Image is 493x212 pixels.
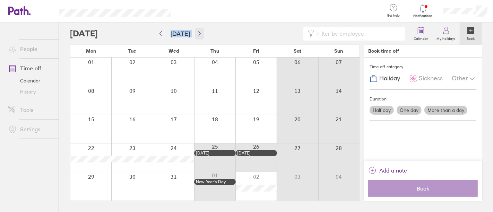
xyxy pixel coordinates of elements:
div: New Year’s Day [196,179,234,184]
a: Calendar [409,23,432,45]
button: Add a note [368,165,407,176]
a: Book [460,23,482,45]
label: Half day [370,106,394,115]
span: Wed [168,48,179,54]
span: Sat [294,48,301,54]
span: Add a note [379,165,407,176]
label: My holidays [432,35,460,41]
a: People [3,42,59,56]
span: Mon [86,48,96,54]
div: Book time off [368,48,399,54]
a: Settings [3,122,59,136]
div: Time off category [370,62,476,72]
span: Sickness [419,75,443,82]
a: History [3,86,59,97]
span: Fri [253,48,259,54]
div: Other [452,72,476,85]
span: Get help [382,14,405,18]
a: Tools [3,103,59,117]
div: [DATE] [237,151,275,156]
div: Duration [370,94,476,104]
a: Calendar [3,75,59,86]
label: One day [397,106,422,115]
input: Filter by employee [314,27,401,40]
a: My holidays [432,23,460,45]
label: More than a day [424,106,467,115]
div: [DATE] [196,151,234,156]
span: Notifications [412,14,434,18]
label: Calendar [409,35,432,41]
span: Holiday [379,75,400,82]
button: [DATE] [165,28,196,39]
span: Thu [210,48,219,54]
span: Book [373,185,473,192]
span: Sun [334,48,343,54]
a: Notifications [412,3,434,18]
label: Book [463,35,479,41]
a: Time off [3,61,59,75]
span: Tue [128,48,136,54]
button: Book [368,180,478,197]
